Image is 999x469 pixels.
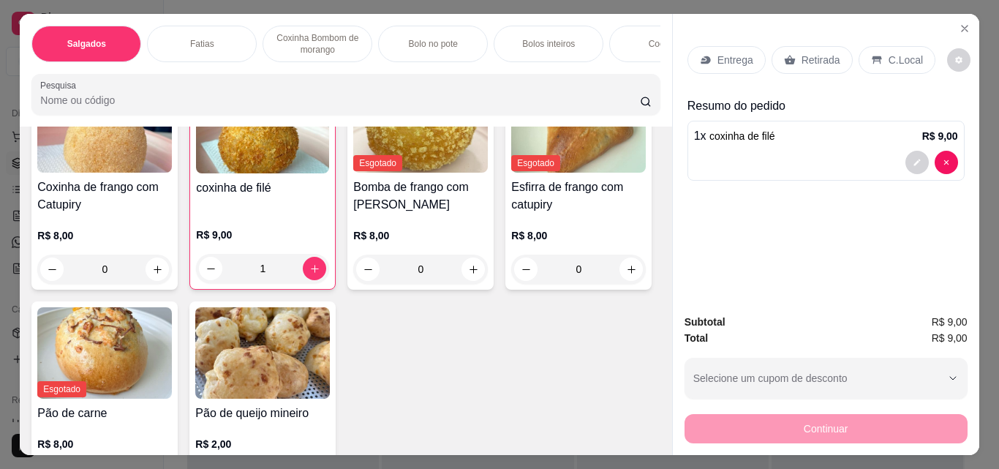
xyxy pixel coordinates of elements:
p: Salgados [67,38,106,50]
span: Esgotado [37,381,86,397]
img: product-image [195,307,330,399]
button: decrease-product-quantity [935,151,958,174]
p: 1 x [694,127,775,145]
p: Retirada [802,53,840,67]
button: decrease-product-quantity [356,258,380,281]
img: product-image [353,81,488,173]
button: decrease-product-quantity [40,258,64,281]
strong: Subtotal [685,316,725,328]
button: increase-product-quantity [146,258,169,281]
p: R$ 8,00 [353,228,488,243]
strong: Total [685,332,708,344]
img: product-image [37,307,172,399]
p: Cookies [649,38,680,50]
button: increase-product-quantity [619,258,643,281]
p: Fatias [190,38,214,50]
span: coxinha de filé [709,130,775,142]
img: product-image [37,81,172,173]
p: R$ 8,00 [511,228,646,243]
p: Entrega [717,53,753,67]
input: Pesquisa [40,93,640,108]
button: decrease-product-quantity [905,151,929,174]
p: R$ 8,00 [37,437,172,451]
p: C.Local [889,53,923,67]
span: R$ 9,00 [932,314,968,330]
img: product-image [511,81,646,173]
button: Close [953,17,976,40]
h4: Pão de queijo mineiro [195,405,330,422]
p: Bolo no pote [409,38,458,50]
button: decrease-product-quantity [199,257,222,280]
p: Coxinha Bombom de morango [275,32,360,56]
button: increase-product-quantity [461,258,485,281]
p: Resumo do pedido [687,97,965,115]
span: R$ 9,00 [932,330,968,346]
p: R$ 9,00 [922,129,958,143]
h4: Pão de carne [37,405,172,422]
h4: Esfirra de frango com catupiry [511,179,646,214]
span: Esgotado [511,155,560,171]
label: Pesquisa [40,79,81,91]
button: decrease-product-quantity [947,48,970,72]
p: R$ 2,00 [195,437,330,451]
h4: Coxinha de frango com Catupiry [37,179,172,214]
h4: Bomba de frango com [PERSON_NAME] [353,179,488,214]
span: Esgotado [353,155,402,171]
button: increase-product-quantity [303,257,326,280]
h4: coxinha de filé [196,179,329,197]
p: R$ 8,00 [37,228,172,243]
p: R$ 9,00 [196,228,329,242]
button: Selecione um cupom de desconto [685,358,968,399]
button: decrease-product-quantity [514,258,538,281]
p: Bolos inteiros [522,38,575,50]
img: product-image [196,82,329,173]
